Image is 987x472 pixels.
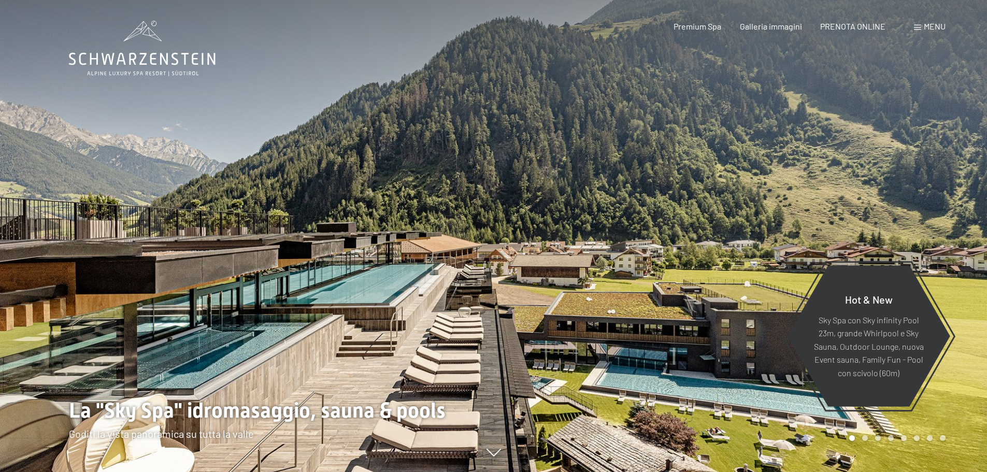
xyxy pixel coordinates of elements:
a: Galleria immagini [740,21,802,31]
span: Hot & New [845,293,893,305]
a: PRENOTA ONLINE [820,21,885,31]
div: Carousel Pagination [846,435,946,441]
div: Carousel Page 1 (Current Slide) [849,435,855,441]
div: Carousel Page 7 [927,435,933,441]
div: Carousel Page 8 [940,435,946,441]
div: Carousel Page 6 [914,435,920,441]
p: Sky Spa con Sky infinity Pool 23m, grande Whirlpool e Sky Sauna, Outdoor Lounge, nuova Event saun... [812,313,925,379]
div: Carousel Page 3 [875,435,881,441]
span: Menu [924,21,946,31]
div: Carousel Page 2 [862,435,868,441]
div: Carousel Page 5 [901,435,907,441]
a: Hot & New Sky Spa con Sky infinity Pool 23m, grande Whirlpool e Sky Sauna, Outdoor Lounge, nuova ... [786,265,951,407]
div: Carousel Page 4 [888,435,894,441]
a: Premium Spa [674,21,721,31]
